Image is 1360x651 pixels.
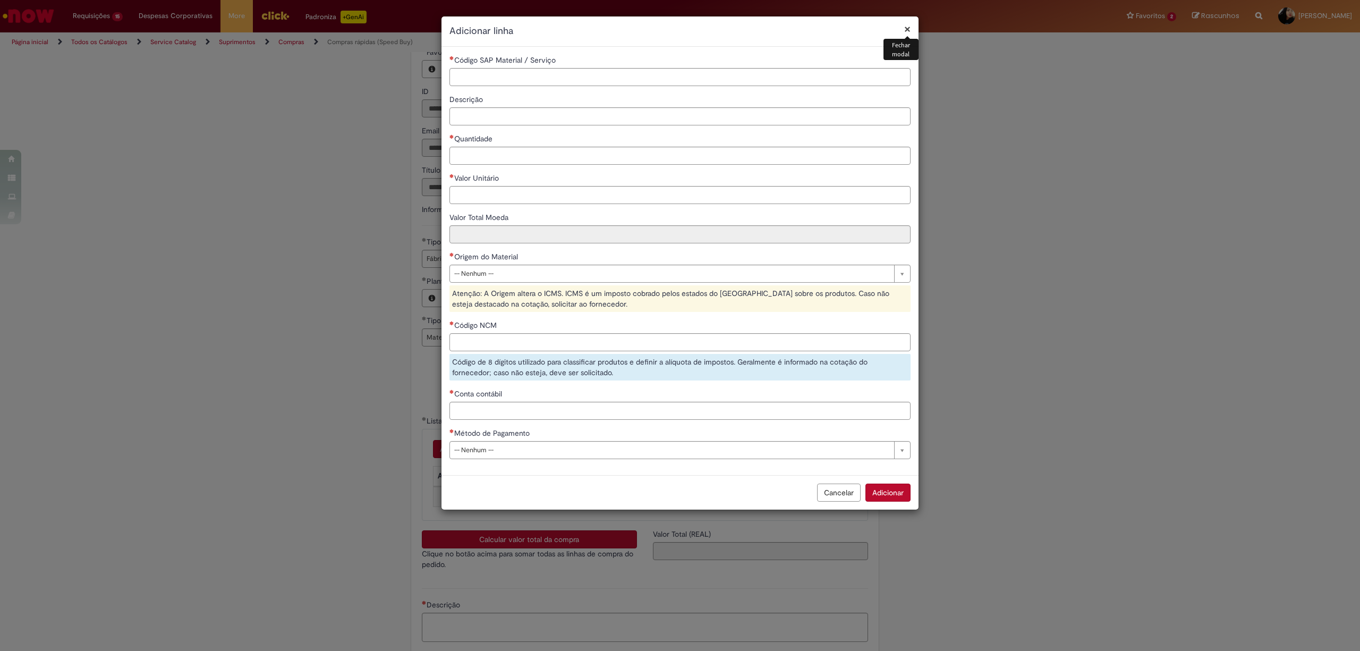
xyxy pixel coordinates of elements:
[449,134,454,139] span: Necessários
[449,333,911,351] input: Código NCM
[454,320,499,330] span: Código NCM
[449,402,911,420] input: Conta contábil
[449,285,911,312] div: Atenção: A Origem altera o ICMS. ICMS é um imposto cobrado pelos estados do [GEOGRAPHIC_DATA] sob...
[449,24,911,38] h2: Adicionar linha
[454,389,504,399] span: Conta contábil
[449,321,454,325] span: Necessários
[449,225,911,243] input: Valor Total Moeda
[449,107,911,125] input: Descrição
[454,173,501,183] span: Valor Unitário
[449,354,911,381] div: Código de 8 dígitos utilizado para classificar produtos e definir a alíquota de impostos. Geralme...
[449,56,454,60] span: Necessários
[454,134,495,143] span: Quantidade
[817,484,861,502] button: Cancelar
[449,186,911,204] input: Valor Unitário
[449,213,511,222] span: Somente leitura - Valor Total Moeda
[449,429,454,433] span: Necessários
[449,390,454,394] span: Necessários
[865,484,911,502] button: Adicionar
[449,174,454,178] span: Necessários
[454,428,532,438] span: Método de Pagamento
[904,23,911,35] button: Fechar modal
[454,55,558,65] span: Código SAP Material / Serviço
[449,68,911,86] input: Código SAP Material / Serviço
[454,265,889,282] span: -- Nenhum --
[883,39,919,60] div: Fechar modal
[454,442,889,459] span: -- Nenhum --
[454,252,520,261] span: Origem do Material
[449,147,911,165] input: Quantidade
[449,95,485,104] span: Descrição
[449,252,454,257] span: Necessários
